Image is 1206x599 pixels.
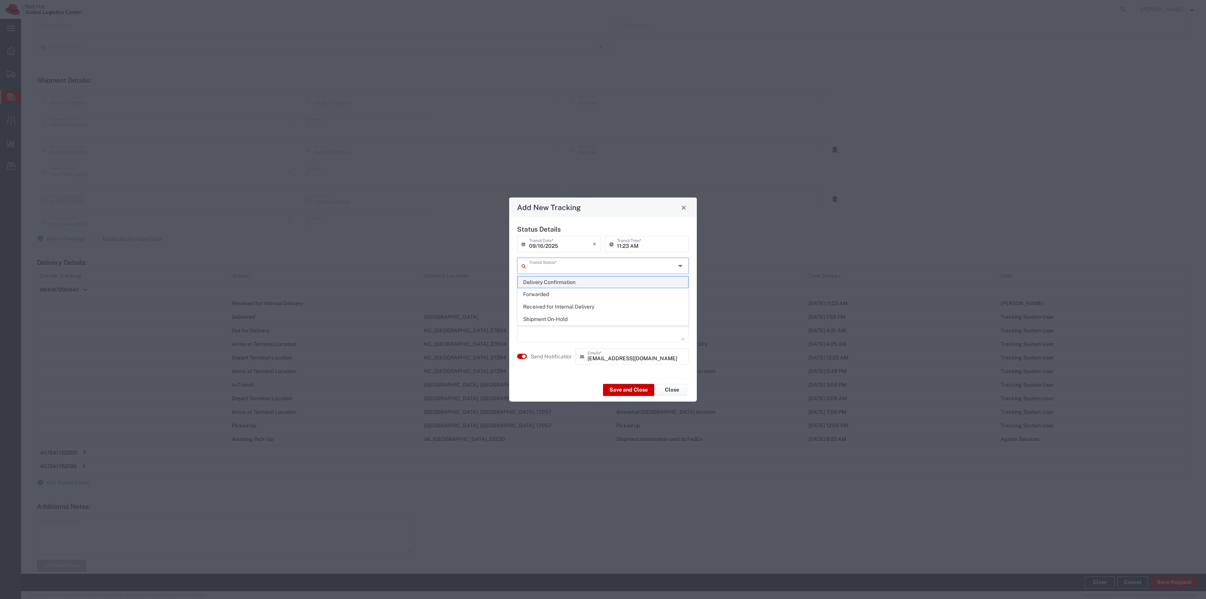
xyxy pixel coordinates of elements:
agx-label: Send Notification [531,352,572,360]
span: Received for Internal Delivery [518,301,688,313]
button: Save and Close [603,384,654,396]
span: Shipment On-Hold [518,313,688,325]
h5: Status Details [517,225,689,233]
label: Send Notification [531,352,573,360]
span: Forwarded [518,289,688,300]
button: Close [657,384,687,396]
span: Delivery Confirmation [518,276,688,288]
button: Close [678,202,689,213]
h4: Add New Tracking [517,202,581,213]
i: × [592,238,597,250]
